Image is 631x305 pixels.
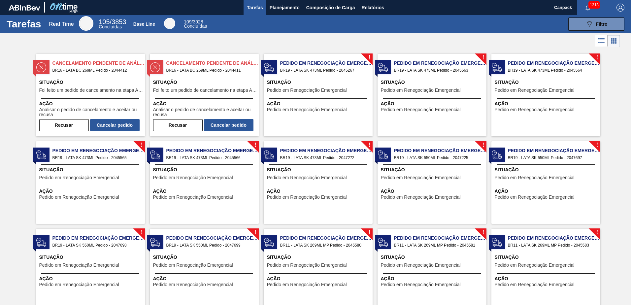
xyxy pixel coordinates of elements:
[267,275,371,282] span: Ação
[164,18,175,29] div: Base Line
[482,143,484,148] span: !
[368,55,370,60] span: !
[52,235,145,242] span: Pedido em Renegociação Emergencial
[495,275,599,282] span: Ação
[166,242,253,249] span: BR19 - LATA SK 550ML Pedido - 2047699
[7,20,41,28] h1: Tarefas
[394,147,486,154] span: Pedido em Renegociação Emergencial
[267,100,371,107] span: Ação
[495,263,575,268] span: Pedido em Renegociação Emergencial
[381,166,485,173] span: Situação
[39,282,119,287] span: Pedido em Renegociação Emergencial
[153,118,253,131] div: Completar tarefa: 30316787
[39,254,143,261] span: Situação
[495,188,599,195] span: Ação
[280,242,367,249] span: BR11 - LATA SK 269ML MP Pedido - 2045580
[394,154,481,161] span: BR19 - LATA SK 550ML Pedido - 2047225
[381,88,461,93] span: Pedido em Renegociação Emergencial
[381,275,485,282] span: Ação
[166,67,253,74] span: BR16 - LATA BC 269ML Pedido - 2044411
[267,107,347,112] span: Pedido em Renegociação Emergencial
[608,35,620,47] div: Visão em Cards
[482,230,484,235] span: !
[39,107,143,118] span: Analisar o pedido de cancelamento e aceitar ou recusa
[378,62,388,72] img: status
[495,107,575,112] span: Pedido em Renegociação Emergencial
[36,237,46,247] img: status
[39,175,119,180] span: Pedido em Renegociação Emergencial
[153,166,257,173] span: Situação
[166,60,259,67] span: Cancelamento Pendente de Análise
[280,147,373,154] span: Pedido em Renegociação Emergencial
[264,150,274,160] img: status
[254,143,256,148] span: !
[267,195,347,200] span: Pedido em Renegociação Emergencial
[264,62,274,72] img: status
[568,17,624,31] button: Filtro
[153,282,233,287] span: Pedido em Renegociação Emergencial
[36,150,46,160] img: status
[153,119,203,131] button: Recusar
[362,4,384,12] span: Relatórios
[153,188,257,195] span: Ação
[166,235,259,242] span: Pedido em Renegociação Emergencial
[39,166,143,173] span: Situação
[153,275,257,282] span: Ação
[153,175,233,180] span: Pedido em Renegociação Emergencial
[508,147,600,154] span: Pedido em Renegociação Emergencial
[52,154,140,161] span: BR19 - LATA SK 473ML Pedido - 2045565
[184,23,207,29] span: Concluídas
[595,35,608,47] div: Visão em Lista
[381,188,485,195] span: Ação
[394,235,486,242] span: Pedido em Renegociação Emergencial
[150,62,160,72] img: status
[306,4,355,12] span: Composição de Carga
[368,143,370,148] span: !
[495,195,575,200] span: Pedido em Renegociação Emergencial
[166,154,253,161] span: BR19 - LATA SK 473ML Pedido - 2045566
[39,263,119,268] span: Pedido em Renegociação Emergencial
[153,100,257,107] span: Ação
[381,263,461,268] span: Pedido em Renegociação Emergencial
[267,175,347,180] span: Pedido em Renegociação Emergencial
[36,62,46,72] img: status
[508,235,600,242] span: Pedido em Renegociação Emergencial
[153,263,233,268] span: Pedido em Renegociação Emergencial
[166,147,259,154] span: Pedido em Renegociação Emergencial
[492,150,502,160] img: status
[39,79,143,86] span: Situação
[495,282,575,287] span: Pedido em Renegociação Emergencial
[482,55,484,60] span: !
[267,166,371,173] span: Situação
[99,19,126,29] div: Real Time
[153,88,257,93] span: Foi feito um pedido de cancelamento na etapa Aguardando Faturamento
[39,195,119,200] span: Pedido em Renegociação Emergencial
[39,118,140,131] div: Completar tarefa: 30316773
[90,119,140,131] button: Cancelar pedido
[247,4,263,12] span: Tarefas
[394,60,486,67] span: Pedido em Renegociação Emergencial
[184,19,203,24] span: / 3928
[495,88,575,93] span: Pedido em Renegociação Emergencial
[99,18,126,25] span: / 3853
[267,254,371,261] span: Situação
[39,100,143,107] span: Ação
[381,79,485,86] span: Situação
[270,4,300,12] span: Planejamento
[39,188,143,195] span: Ação
[280,60,373,67] span: Pedido em Renegociação Emergencial
[39,88,143,93] span: Foi feito um pedido de cancelamento na etapa Aguardando Faturamento
[508,67,595,74] span: BR19 - LATA SK 473ML Pedido - 2045564
[264,237,274,247] img: status
[495,79,599,86] span: Situação
[596,143,598,148] span: !
[52,147,145,154] span: Pedido em Renegociação Emergencial
[495,166,599,173] span: Situação
[39,119,89,131] button: Recusar
[153,254,257,261] span: Situação
[616,4,624,12] img: Logout
[52,242,140,249] span: BR19 - LATA SK 550ML Pedido - 2047698
[508,242,595,249] span: BR11 - LATA SK 269ML MP Pedido - 2045583
[267,88,347,93] span: Pedido em Renegociação Emergencial
[141,230,143,235] span: !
